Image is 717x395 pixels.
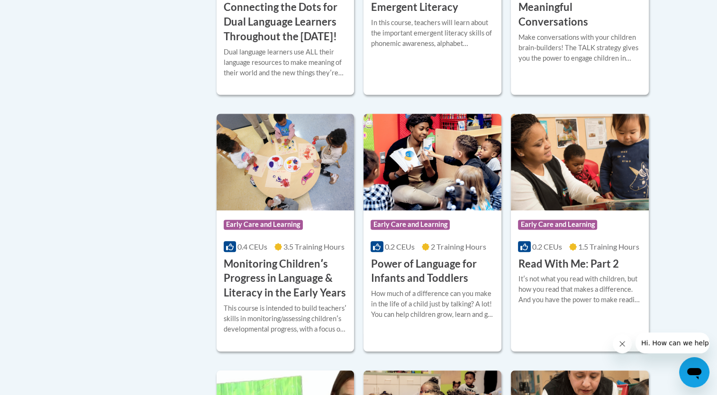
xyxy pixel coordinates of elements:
[385,242,415,251] span: 0.2 CEUs
[224,220,303,229] span: Early Care and Learning
[371,18,494,49] div: In this course, teachers will learn about the important emergent literacy skills of phonemic awar...
[518,257,618,271] h3: Read With Me: Part 2
[363,114,501,210] img: Course Logo
[371,288,494,320] div: How much of a difference can you make in the life of a child just by talking? A lot! You can help...
[224,47,347,78] div: Dual language learners use ALL their language resources to make meaning of their world and the ne...
[518,274,642,305] div: Itʹs not what you read with children, but how you read that makes a difference. And you have the ...
[613,334,632,353] iframe: Close message
[224,303,347,334] div: This course is intended to build teachersʹ skills in monitoring/assessing childrenʹs developmenta...
[217,114,354,351] a: Course LogoEarly Care and Learning0.4 CEUs3.5 Training Hours Monitoring Childrenʹs Progress in La...
[431,242,486,251] span: 2 Training Hours
[635,332,709,353] iframe: Message from company
[237,242,267,251] span: 0.4 CEUs
[217,114,354,210] img: Course Logo
[532,242,562,251] span: 0.2 CEUs
[511,114,649,351] a: Course LogoEarly Care and Learning0.2 CEUs1.5 Training Hours Read With Me: Part 2Itʹs not what yo...
[363,114,501,351] a: Course LogoEarly Care and Learning0.2 CEUs2 Training Hours Power of Language for Infants and Todd...
[511,114,649,210] img: Course Logo
[518,32,642,63] div: Make conversations with your children brain-builders! The TALK strategy gives you the power to en...
[224,257,347,300] h3: Monitoring Childrenʹs Progress in Language & Literacy in the Early Years
[283,242,345,251] span: 3.5 Training Hours
[371,257,494,286] h3: Power of Language for Infants and Toddlers
[679,357,709,387] iframe: Button to launch messaging window
[371,220,450,229] span: Early Care and Learning
[6,7,77,14] span: Hi. How can we help?
[578,242,639,251] span: 1.5 Training Hours
[518,220,597,229] span: Early Care and Learning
